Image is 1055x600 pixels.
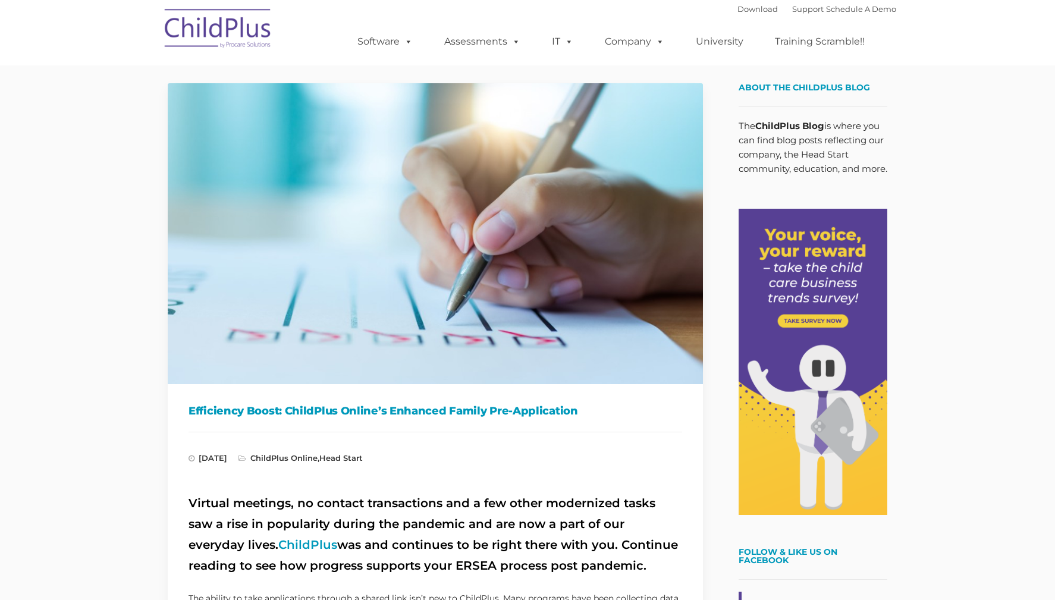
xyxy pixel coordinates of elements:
[593,30,676,54] a: Company
[159,1,278,60] img: ChildPlus by Procare Solutions
[250,453,318,463] a: ChildPlus Online
[737,4,896,14] font: |
[755,120,824,131] strong: ChildPlus Blog
[792,4,824,14] a: Support
[737,4,778,14] a: Download
[739,546,837,566] a: Follow & Like Us on Facebook
[739,119,887,176] p: The is where you can find blog posts reflecting our company, the Head Start community, education,...
[319,453,363,463] a: Head Start
[168,83,703,384] img: Efficiency Boost: ChildPlus Online's Enhanced Family Pre-Application Process - Streamlining Appli...
[684,30,755,54] a: University
[346,30,425,54] a: Software
[540,30,585,54] a: IT
[278,538,337,552] a: ChildPlus
[826,4,896,14] a: Schedule A Demo
[739,82,870,93] span: About the ChildPlus Blog
[432,30,532,54] a: Assessments
[189,493,682,576] h2: Virtual meetings, no contact transactions and a few other modernized tasks saw a rise in populari...
[189,453,227,463] span: [DATE]
[189,402,682,420] h1: Efficiency Boost: ChildPlus Online’s Enhanced Family Pre-Application
[238,453,363,463] span: ,
[763,30,877,54] a: Training Scramble!!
